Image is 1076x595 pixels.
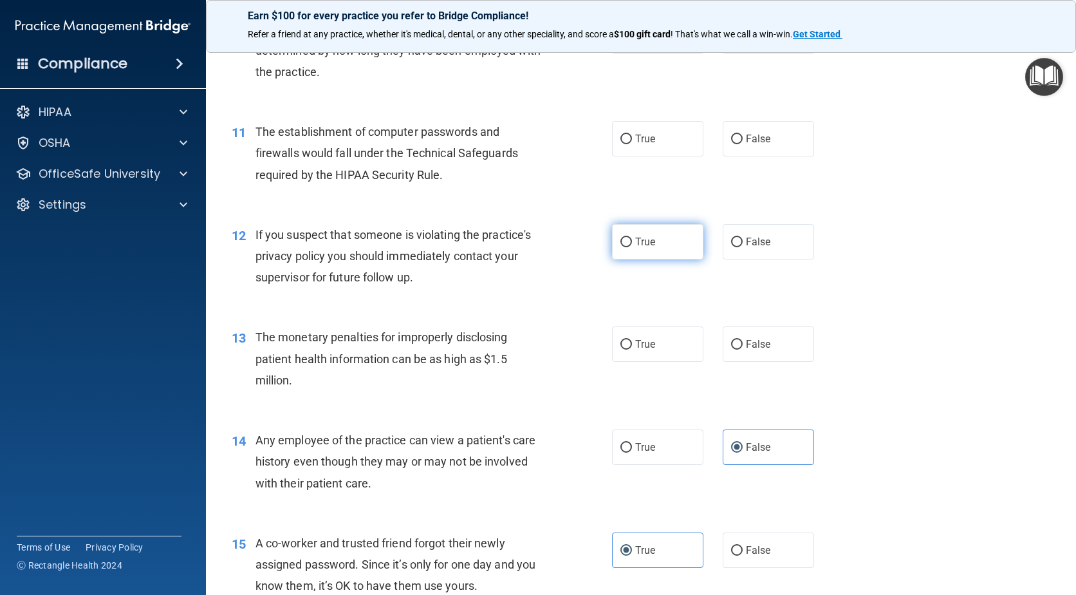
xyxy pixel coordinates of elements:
input: True [620,340,632,350]
p: Earn $100 for every practice you refer to Bridge Compliance! [248,10,1034,22]
a: Terms of Use [17,541,70,554]
input: True [620,135,632,144]
input: False [731,443,743,453]
input: True [620,546,632,556]
span: 12 [232,228,246,243]
span: True [635,236,655,248]
h4: Compliance [38,55,127,73]
span: True [635,441,655,453]
span: If you suspect that someone is violating the practice's privacy policy you should immediately con... [255,228,532,284]
span: False [746,544,771,556]
strong: $100 gift card [614,29,671,39]
a: Get Started [793,29,842,39]
span: The monetary penalties for improperly disclosing patient health information can be as high as $1.... [255,330,508,386]
span: Refer a friend at any practice, whether it's medical, dental, or any other speciality, and score a [248,29,614,39]
span: 11 [232,125,246,140]
a: Settings [15,197,187,212]
span: A practice's employee's access rights to PHI is usually determined by how long they have been emp... [255,23,541,79]
span: False [746,441,771,453]
button: Open Resource Center [1025,58,1063,96]
span: True [635,544,655,556]
a: OSHA [15,135,187,151]
a: Privacy Policy [86,541,144,554]
p: Settings [39,197,86,212]
input: True [620,238,632,247]
span: True [635,338,655,350]
input: False [731,238,743,247]
span: True [635,133,655,145]
span: 15 [232,536,246,552]
img: PMB logo [15,14,190,39]
input: False [731,340,743,350]
span: ! That's what we call a win-win. [671,29,793,39]
span: The establishment of computer passwords and firewalls would fall under the Technical Safeguards r... [255,125,518,181]
span: False [746,236,771,248]
input: False [731,135,743,144]
p: HIPAA [39,104,71,120]
p: OSHA [39,135,71,151]
span: A co-worker and trusted friend forgot their newly assigned password. Since it’s only for one day ... [255,536,535,592]
span: False [746,133,771,145]
a: HIPAA [15,104,187,120]
strong: Get Started [793,29,840,39]
span: Any employee of the practice can view a patient's care history even though they may or may not be... [255,433,535,489]
input: False [731,546,743,556]
p: OfficeSafe University [39,166,160,182]
a: OfficeSafe University [15,166,187,182]
span: 13 [232,330,246,346]
span: False [746,338,771,350]
span: 14 [232,433,246,449]
input: True [620,443,632,453]
span: Ⓒ Rectangle Health 2024 [17,559,122,572]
